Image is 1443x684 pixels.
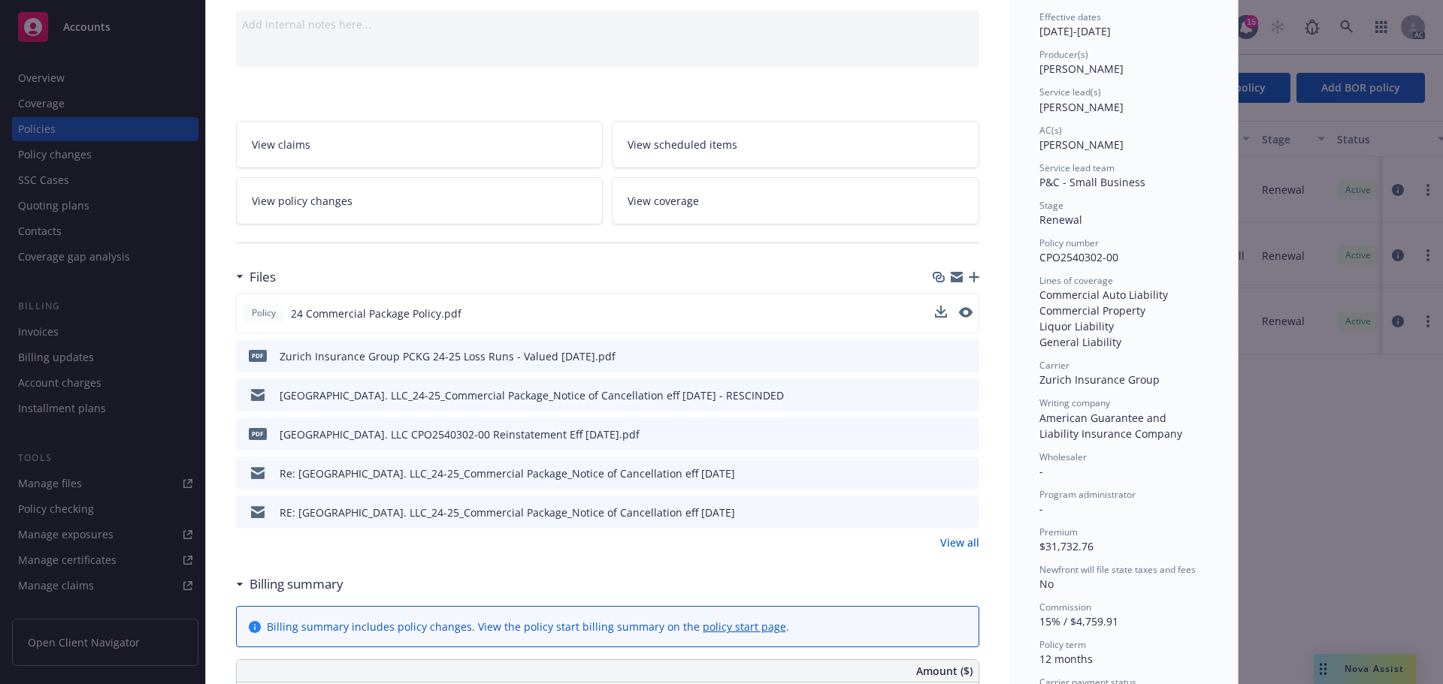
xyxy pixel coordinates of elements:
span: Carrier [1039,359,1069,372]
button: preview file [960,505,973,520]
span: [PERSON_NAME] [1039,100,1124,114]
span: Policy number [1039,237,1099,249]
div: Add internal notes here... [242,17,973,32]
div: [GEOGRAPHIC_DATA]. LLC CPO2540302-00 Reinstatement Eff [DATE].pdf [280,426,640,442]
span: View scheduled items [628,137,737,152]
span: View policy changes [252,193,352,209]
span: American Guarantee and Liability Insurance Company [1039,411,1182,441]
div: General Liability [1039,334,1208,350]
button: preview file [960,387,973,403]
div: RE: [GEOGRAPHIC_DATA]. LLC_24-25_Commercial Package_Notice of Cancellation eff [DATE] [280,505,735,520]
div: Zurich Insurance Group PCKG 24-25 Loss Runs - Valued [DATE].pdf [280,348,616,364]
span: Wholesaler [1039,450,1087,463]
a: policy start page [703,619,786,634]
div: Commercial Auto Liability [1039,287,1208,303]
span: [PERSON_NAME] [1039,62,1124,76]
button: download file [936,348,948,364]
div: [GEOGRAPHIC_DATA]. LLC_24-25_Commercial Package_Notice of Cancellation eff [DATE] - RESCINDED [280,387,784,403]
div: Commercial Property [1039,303,1208,318]
span: CPO2540302-00 [1039,250,1118,264]
div: Re: [GEOGRAPHIC_DATA]. LLC_24-25_Commercial Package_Notice of Cancellation eff [DATE] [280,466,735,481]
span: Newfront will file state taxes and fees [1039,563,1196,576]
span: Program administrator [1039,488,1136,501]
span: Writing company [1039,396,1110,409]
span: No [1039,577,1054,591]
span: Premium [1039,526,1078,538]
span: 12 months [1039,652,1093,666]
span: View coverage [628,193,699,209]
span: Zurich Insurance Group [1039,372,1160,387]
span: Policy [249,306,279,320]
div: Billing summary [236,574,343,594]
button: download file [935,306,947,321]
span: View claims [252,137,310,152]
h3: Billing summary [250,574,343,594]
span: Renewal [1039,212,1082,227]
button: download file [936,387,948,403]
span: 24 Commercial Package Policy.pdf [291,306,461,321]
button: download file [936,505,948,520]
span: pdf [249,350,267,361]
span: 15% / $4,759.91 [1039,614,1118,628]
span: Lines of coverage [1039,274,1113,287]
span: Service lead(s) [1039,86,1101,98]
span: Commission [1039,601,1091,613]
span: Producer(s) [1039,48,1088,61]
a: View policy changes [236,177,604,224]
div: [DATE] - [DATE] [1039,11,1208,39]
span: Effective dates [1039,11,1101,23]
span: [PERSON_NAME] [1039,137,1124,152]
button: download file [936,466,948,481]
a: View scheduled items [612,121,979,168]
div: Billing summary includes policy changes. View the policy start billing summary on the . [267,619,789,634]
button: download file [935,306,947,318]
button: preview file [959,307,973,318]
span: Amount ($) [916,663,973,679]
span: P&C - Small Business [1039,175,1145,189]
span: - [1039,502,1043,516]
span: AC(s) [1039,124,1062,137]
button: preview file [960,426,973,442]
button: preview file [960,466,973,481]
span: $31,732.76 [1039,539,1094,553]
button: preview file [959,306,973,321]
a: View all [940,535,979,550]
button: preview file [960,348,973,364]
span: Policy term [1039,638,1086,651]
span: Service lead team [1039,161,1115,174]
button: download file [936,426,948,442]
div: Liquor Liability [1039,318,1208,334]
span: pdf [249,428,267,439]
h3: Files [250,267,276,287]
a: View coverage [612,177,979,224]
a: View claims [236,121,604,168]
span: - [1039,464,1043,478]
div: Files [236,267,276,287]
span: Stage [1039,199,1063,212]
